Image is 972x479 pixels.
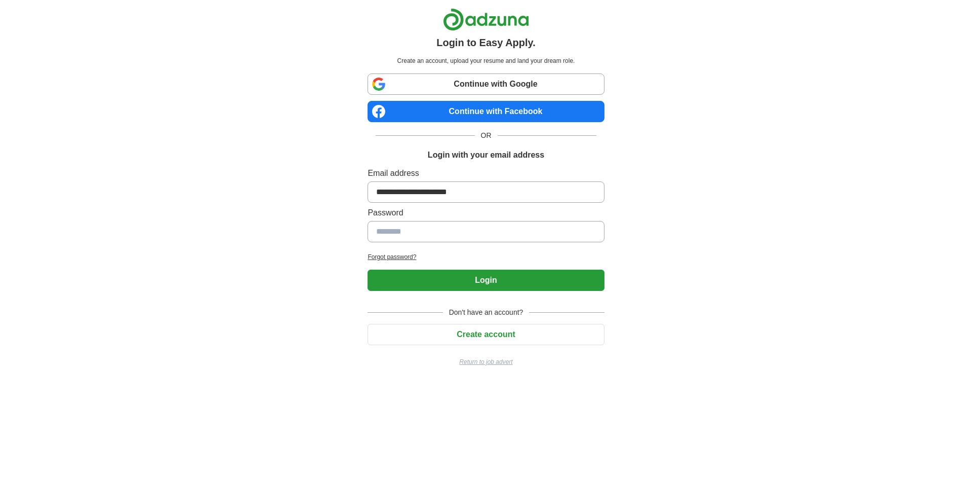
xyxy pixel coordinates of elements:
[368,357,604,366] a: Return to job advert
[475,130,498,141] span: OR
[368,101,604,122] a: Continue with Facebook
[443,8,529,31] img: Adzuna logo
[436,35,536,50] h1: Login to Easy Apply.
[428,149,544,161] h1: Login with your email address
[368,207,604,219] label: Password
[370,56,602,65] p: Create an account, upload your resume and land your dream role.
[368,270,604,291] button: Login
[443,307,530,318] span: Don't have an account?
[368,252,604,262] a: Forgot password?
[368,330,604,339] a: Create account
[368,324,604,345] button: Create account
[368,167,604,179] label: Email address
[368,73,604,95] a: Continue with Google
